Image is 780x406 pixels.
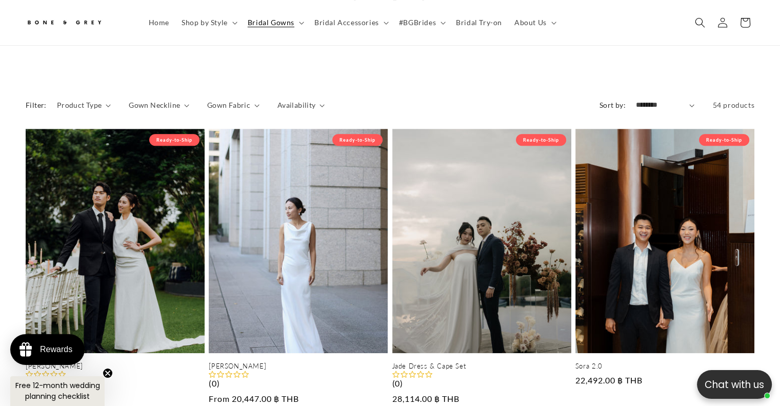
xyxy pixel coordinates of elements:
[392,362,571,371] a: Jade Dress & Cape Set
[57,100,111,110] summary: Product Type (0 selected)
[277,100,325,110] summary: Availability (0 selected)
[242,12,308,33] summary: Bridal Gowns
[57,100,102,110] span: Product Type
[182,18,228,27] span: Shop by Style
[175,12,242,33] summary: Shop by Style
[514,18,547,27] span: About Us
[314,18,379,27] span: Bridal Accessories
[393,12,450,33] summary: #BGBrides
[399,18,436,27] span: #BGBrides
[209,362,388,371] a: [PERSON_NAME]
[129,100,180,110] span: Gown Neckline
[697,377,772,392] p: Chat with us
[129,100,189,110] summary: Gown Neckline (0 selected)
[22,10,132,35] a: Bone and Grey Bridal
[308,12,393,33] summary: Bridal Accessories
[575,362,754,371] a: Sora 2.0
[207,100,250,110] span: Gown Fabric
[149,18,169,27] span: Home
[207,100,259,110] summary: Gown Fabric (0 selected)
[599,101,626,109] label: Sort by:
[143,12,175,33] a: Home
[450,12,508,33] a: Bridal Try-on
[456,18,502,27] span: Bridal Try-on
[10,376,105,406] div: Free 12-month wedding planning checklistClose teaser
[15,380,100,401] span: Free 12-month wedding planning checklist
[26,14,103,31] img: Bone and Grey Bridal
[508,12,561,33] summary: About Us
[712,101,754,109] span: 54 products
[40,345,72,354] div: Rewards
[248,18,294,27] span: Bridal Gowns
[689,11,711,34] summary: Search
[26,100,47,110] h2: Filter:
[277,100,316,110] span: Availability
[697,370,772,399] button: Open chatbox
[103,368,113,378] button: Close teaser
[26,362,205,371] a: [PERSON_NAME]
